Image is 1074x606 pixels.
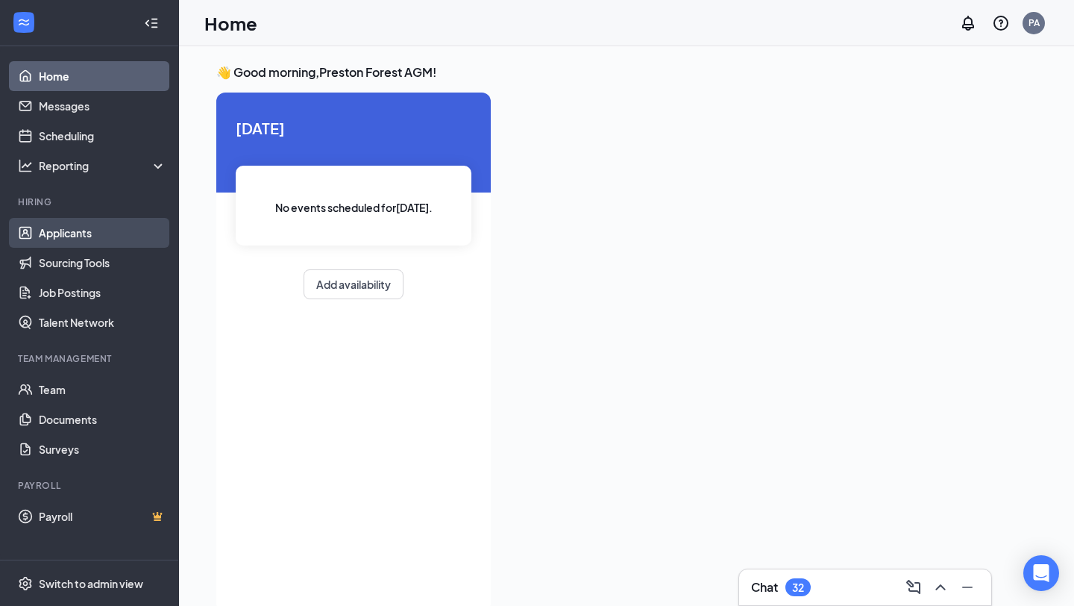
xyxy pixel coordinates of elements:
[959,14,977,32] svg: Notifications
[204,10,257,36] h1: Home
[18,352,163,365] div: Team Management
[18,479,163,492] div: Payroll
[39,576,143,591] div: Switch to admin view
[39,502,166,531] a: PayrollCrown
[792,581,804,594] div: 32
[18,196,163,208] div: Hiring
[16,15,31,30] svg: WorkstreamLogo
[18,158,33,173] svg: Analysis
[902,575,926,599] button: ComposeMessage
[751,579,778,596] h3: Chat
[1023,555,1059,591] div: Open Intercom Messenger
[929,575,952,599] button: ChevronUp
[905,578,923,596] svg: ComposeMessage
[958,578,976,596] svg: Minimize
[39,307,166,337] a: Talent Network
[1029,16,1040,29] div: PA
[275,199,433,216] span: No events scheduled for [DATE] .
[39,248,166,278] a: Sourcing Tools
[144,16,159,31] svg: Collapse
[216,64,1037,81] h3: 👋 Good morning, Preston Forest AGM !
[304,269,403,299] button: Add availability
[236,116,471,140] span: [DATE]
[992,14,1010,32] svg: QuestionInfo
[39,404,166,434] a: Documents
[39,278,166,307] a: Job Postings
[39,158,167,173] div: Reporting
[18,576,33,591] svg: Settings
[39,375,166,404] a: Team
[39,121,166,151] a: Scheduling
[932,578,949,596] svg: ChevronUp
[39,434,166,464] a: Surveys
[955,575,979,599] button: Minimize
[39,61,166,91] a: Home
[39,218,166,248] a: Applicants
[39,91,166,121] a: Messages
